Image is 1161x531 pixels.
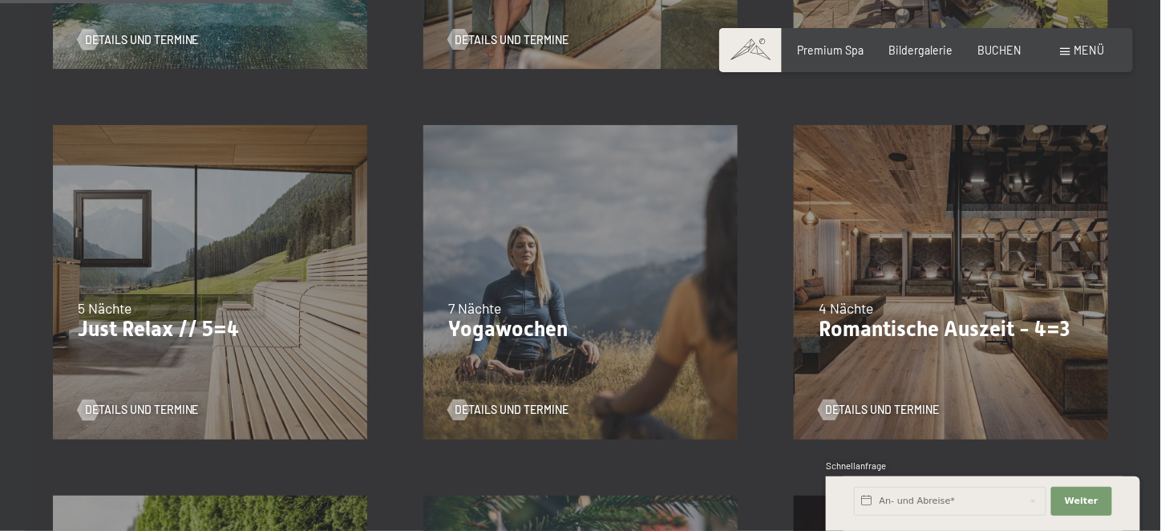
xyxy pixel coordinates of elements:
[977,43,1021,57] a: BUCHEN
[448,318,713,343] p: Yogawochen
[826,460,886,471] span: Schnellanfrage
[1065,495,1098,508] span: Weiter
[819,403,940,419] a: Details und Termine
[78,318,342,343] p: Just Relax // 5=4
[826,403,940,419] span: Details und Termine
[85,403,199,419] span: Details und Termine
[455,403,569,419] span: Details und Termine
[448,403,569,419] a: Details und Termine
[1051,487,1112,516] button: Weiter
[455,32,569,48] span: Details und Termine
[1074,43,1105,57] span: Menü
[448,299,501,317] span: 7 Nächte
[819,299,873,317] span: 4 Nächte
[78,32,199,48] a: Details und Termine
[85,32,199,48] span: Details und Termine
[78,403,199,419] a: Details und Termine
[78,299,131,317] span: 5 Nächte
[888,43,953,57] a: Bildergalerie
[797,43,864,57] a: Premium Spa
[819,318,1083,343] p: Romantische Auszeit - 4=3
[448,32,569,48] a: Details und Termine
